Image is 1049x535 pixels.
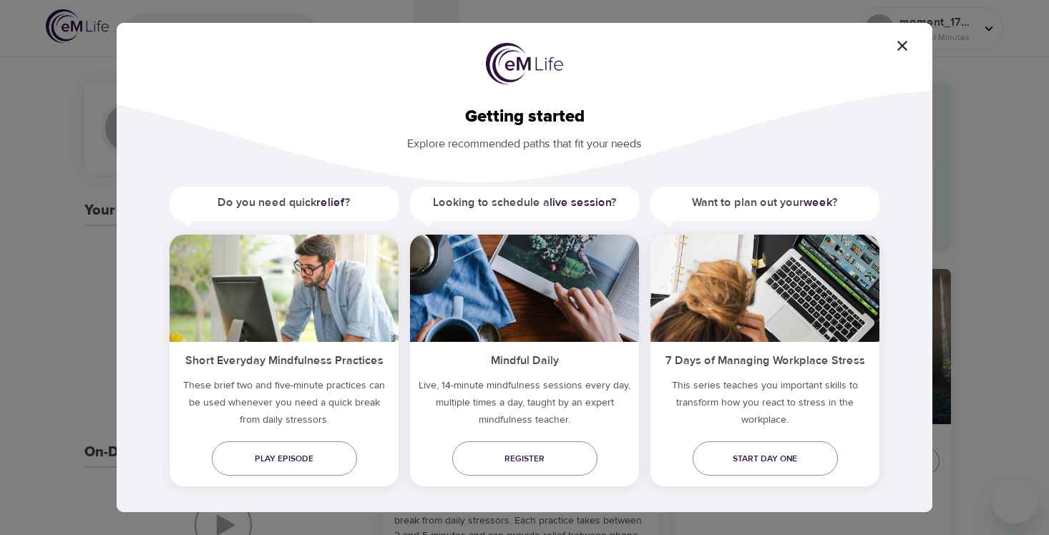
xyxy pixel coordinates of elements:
[410,377,639,434] p: Live, 14-minute mindfulness sessions every day, multiple times a day, taught by an expert mindful...
[316,195,345,210] a: relief
[140,107,909,127] h2: Getting started
[650,187,879,219] h5: Want to plan out your ?
[223,451,346,466] span: Play episode
[140,127,909,152] p: Explore recommended paths that fit your needs
[170,187,399,219] h5: Do you need quick ?
[212,441,357,476] a: Play episode
[452,441,597,476] a: Register
[410,187,639,219] h5: Looking to schedule a ?
[464,451,586,466] span: Register
[693,441,838,476] a: Start day one
[486,43,563,84] img: logo
[170,377,399,434] h5: These brief two and five-minute practices can be used whenever you need a quick break from daily ...
[704,451,826,466] span: Start day one
[650,377,879,434] p: This series teaches you important skills to transform how you react to stress in the workplace.
[550,195,611,210] a: live session
[804,195,832,210] a: week
[650,342,879,377] h5: 7 Days of Managing Workplace Stress
[170,235,399,342] img: ims
[410,235,639,342] img: ims
[410,342,639,377] h5: Mindful Daily
[170,342,399,377] h5: Short Everyday Mindfulness Practices
[650,235,879,342] img: ims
